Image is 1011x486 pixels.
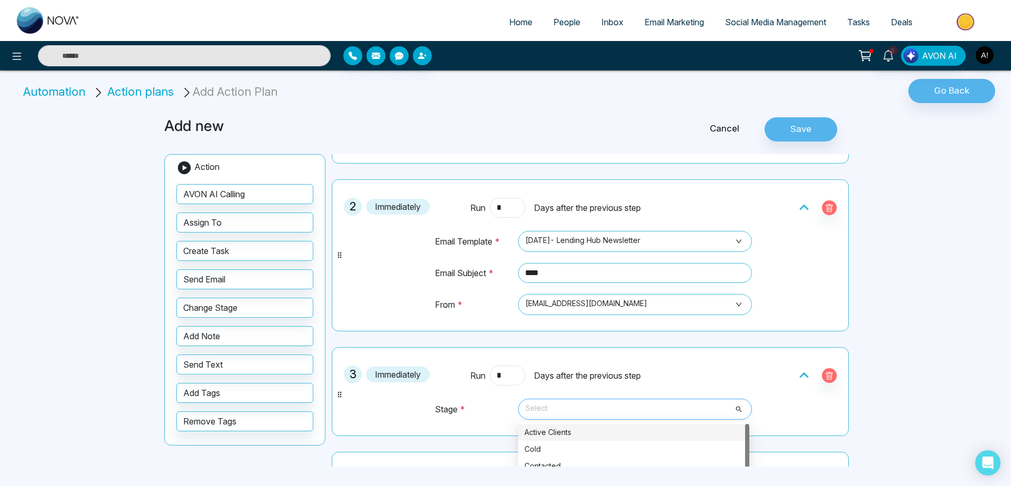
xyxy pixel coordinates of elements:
[107,85,174,98] span: Action plans
[176,184,313,204] button: AVON AI Calling
[928,10,1005,34] img: Market-place.gif
[93,85,174,98] a: Action plans
[715,12,837,32] a: Social Media Management
[976,46,994,64] img: User Avatar
[176,241,313,261] button: Create Task
[524,427,743,438] div: Active Clients
[543,12,591,32] a: People
[181,83,281,100] li: Add Action Plan
[470,201,485,214] span: Run
[518,441,749,458] div: Cold
[534,369,641,382] span: Days after the previous step
[176,383,313,403] button: Add Tags
[837,12,880,32] a: Tasks
[366,199,430,215] span: Immediately
[891,17,913,27] span: Deals
[904,48,918,63] img: Lead Flow
[685,122,765,136] a: Cancel
[344,198,362,216] span: 2
[725,17,826,27] span: Social Media Management
[847,17,870,27] span: Tasks
[888,46,898,55] span: 5
[176,298,313,318] button: Change Stage
[526,296,745,313] span: anit@mmnovatech.com
[176,411,313,431] button: Remove Tags
[601,17,623,27] span: Inbox
[880,12,923,32] a: Deals
[526,232,745,250] span: August 2025- Lending Hub Newsletter
[645,17,704,27] span: Email Marketing
[908,79,995,103] button: Go Back
[765,117,837,141] button: Save
[176,269,313,289] button: Send Email
[470,369,485,382] span: Run
[23,83,89,100] li: Automation
[634,12,715,32] a: Email Marketing
[366,367,430,382] span: Immediately
[518,424,749,441] div: Active Clients
[434,230,514,262] td: Email Template
[524,460,743,472] div: Contacted
[176,326,313,346] button: Add Note
[17,7,80,34] img: Nova CRM Logo
[434,398,514,430] td: Stage
[164,117,615,135] h3: Add new
[499,12,543,32] a: Home
[194,161,220,172] span: Action
[509,17,532,27] span: Home
[591,12,634,32] a: Inbox
[524,443,743,455] div: Cold
[176,355,313,374] button: Send Text
[434,293,514,326] td: From
[901,46,966,66] button: AVON AI
[922,49,957,62] span: AVON AI
[518,458,749,474] div: Contacted
[553,17,580,27] span: People
[526,400,745,418] span: Select
[176,212,313,232] button: Assign To
[344,366,362,383] span: 3
[975,450,1000,475] div: Open Intercom Messenger
[434,262,514,293] td: Email Subject
[534,201,641,214] span: Days after the previous step
[876,46,901,64] a: 5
